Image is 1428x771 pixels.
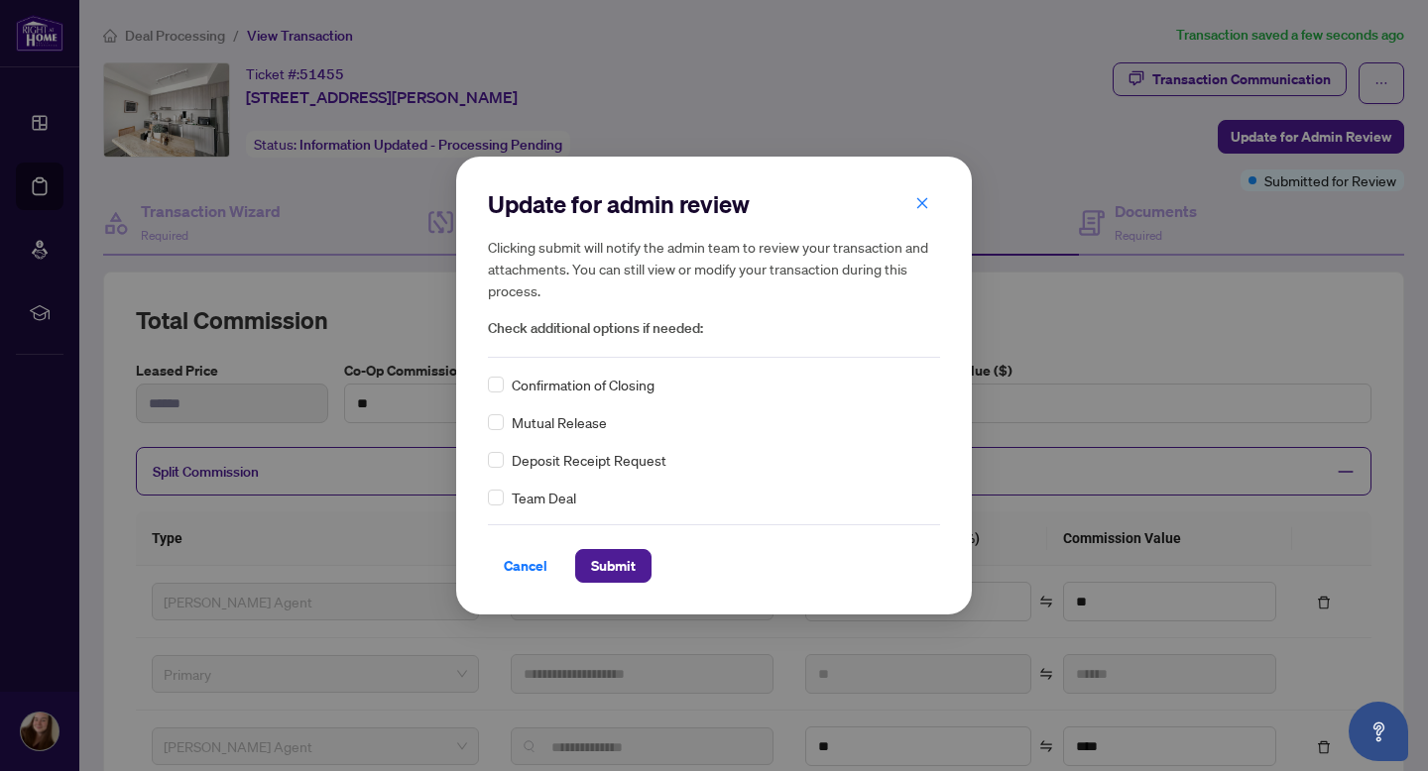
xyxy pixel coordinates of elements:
[512,374,654,395] span: Confirmation of Closing
[1349,702,1408,761] button: Open asap
[488,188,940,220] h2: Update for admin review
[591,550,636,582] span: Submit
[488,236,940,301] h5: Clicking submit will notify the admin team to review your transaction and attachments. You can st...
[504,550,547,582] span: Cancel
[488,317,940,340] span: Check additional options if needed:
[575,549,652,583] button: Submit
[488,549,563,583] button: Cancel
[512,487,576,508] span: Team Deal
[512,411,607,433] span: Mutual Release
[512,449,666,471] span: Deposit Receipt Request
[915,196,929,210] span: close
